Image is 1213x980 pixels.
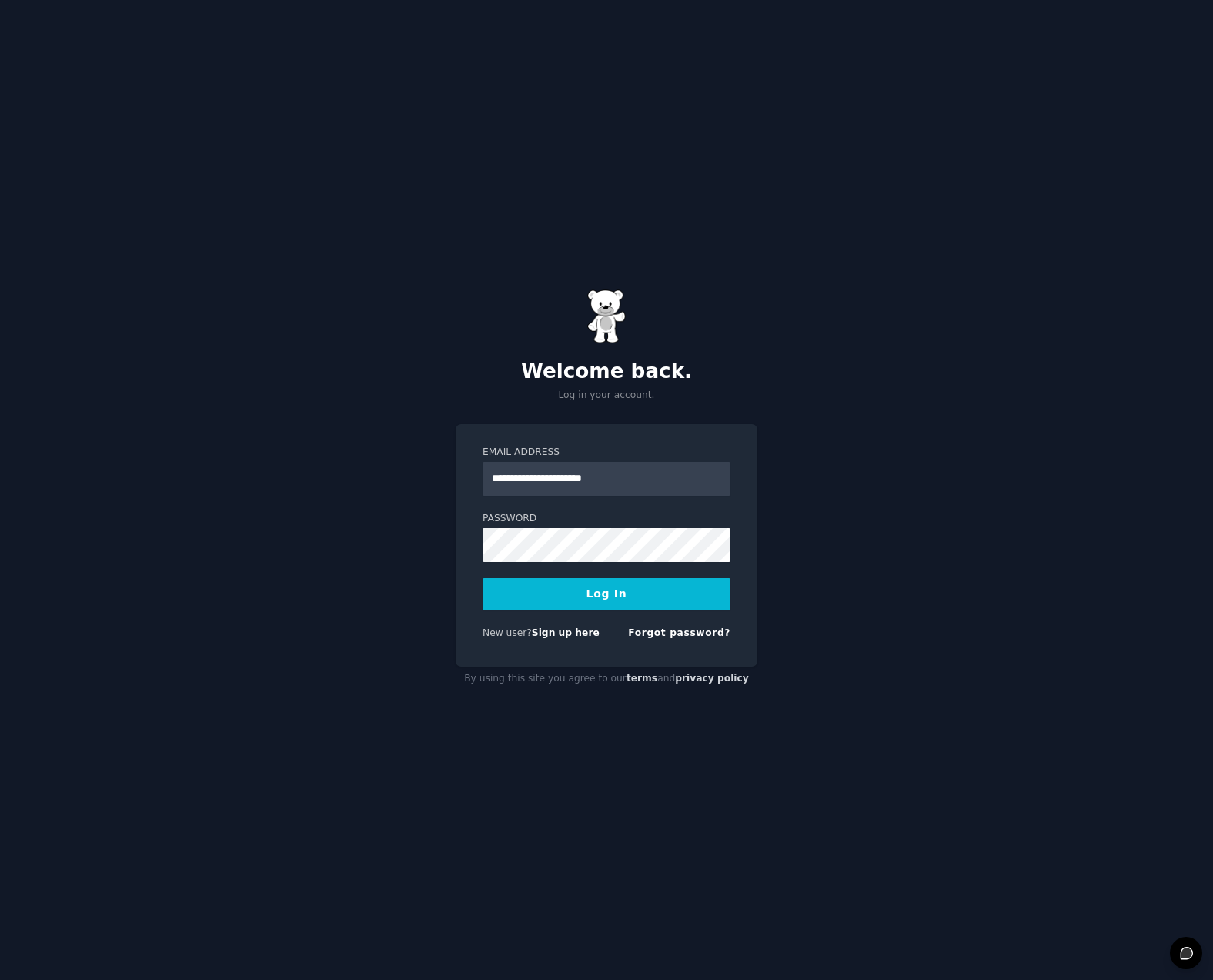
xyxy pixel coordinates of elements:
a: privacy policy [675,673,749,684]
h2: Welcome back. [456,360,757,384]
a: terms [627,673,657,684]
label: Email Address [483,446,730,460]
label: Password [483,512,730,526]
div: By using this site you agree to our and [456,667,757,691]
span: New user? [483,627,532,638]
img: Gummy Bear [587,289,626,343]
p: Log in your account. [456,389,757,403]
button: Log In [483,578,730,610]
a: Sign up here [532,627,600,638]
a: Forgot password? [628,627,730,638]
